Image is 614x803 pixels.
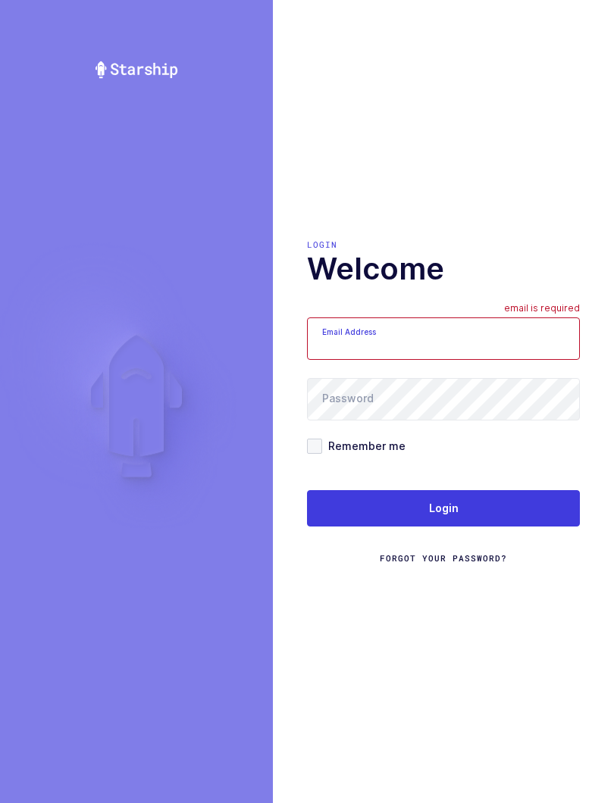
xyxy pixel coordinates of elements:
[307,317,580,360] input: Email Address
[307,490,580,526] button: Login
[307,239,580,251] div: Login
[504,302,580,317] div: email is required
[307,378,580,420] input: Password
[429,501,459,516] span: Login
[380,552,507,564] a: Forgot Your Password?
[322,439,406,453] span: Remember me
[94,61,179,79] img: Starship
[307,251,580,287] h1: Welcome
